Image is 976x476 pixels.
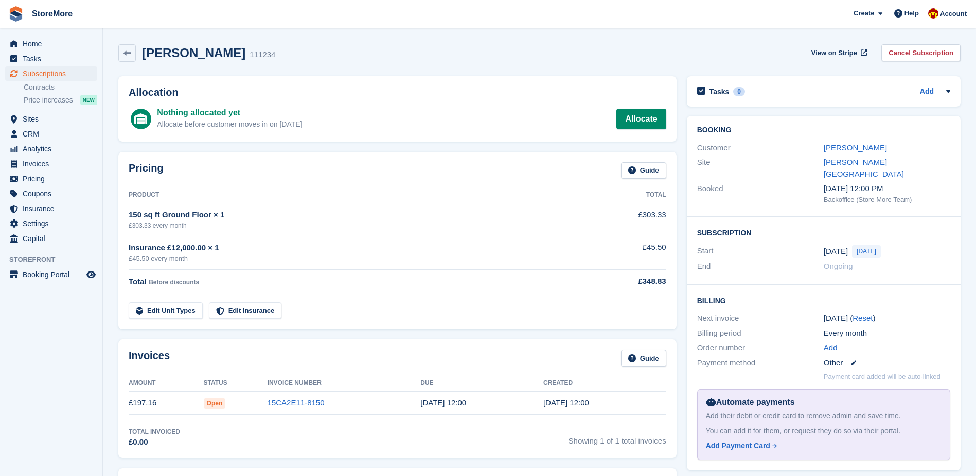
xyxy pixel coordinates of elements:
a: [PERSON_NAME][GEOGRAPHIC_DATA] [824,158,904,178]
span: Tasks [23,52,84,66]
div: 0 [733,87,745,96]
span: Before discounts [149,279,199,286]
h2: Billing [697,295,950,305]
th: Total [583,187,666,203]
div: Every month [824,328,950,339]
a: menu [5,127,97,141]
span: CRM [23,127,84,141]
a: Preview store [85,268,97,281]
span: Sites [23,112,84,126]
a: Add [920,86,934,98]
div: Insurance £12,000.00 × 1 [129,242,583,254]
h2: Subscription [697,227,950,237]
a: menu [5,201,97,216]
a: menu [5,112,97,126]
th: Product [129,187,583,203]
h2: [PERSON_NAME] [142,46,245,60]
div: NEW [80,95,97,105]
th: Status [204,375,268,392]
th: Invoice Number [268,375,421,392]
time: 2025-09-30 11:00:46 UTC [543,398,589,407]
a: Allocate [616,109,666,129]
span: Settings [23,216,84,231]
a: Edit Unit Types [129,302,203,319]
div: Payment method [697,357,824,369]
a: Guide [621,162,666,179]
h2: Tasks [709,87,730,96]
a: Add Payment Card [706,440,937,451]
div: Other [824,357,950,369]
div: Order number [697,342,824,354]
th: Due [420,375,543,392]
span: Ongoing [824,262,853,270]
div: 111234 [250,49,275,61]
th: Amount [129,375,204,392]
a: menu [5,172,97,186]
span: Price increases [24,95,73,105]
a: menu [5,231,97,246]
td: £303.33 [583,203,666,236]
span: Insurance [23,201,84,216]
h2: Invoices [129,350,170,367]
a: StoreMore [28,5,77,22]
div: Customer [697,142,824,154]
time: 2025-10-01 11:00:46 UTC [420,398,466,407]
a: View on Stripe [807,44,869,61]
span: Pricing [23,172,84,186]
div: Start [697,245,824,258]
span: Coupons [23,186,84,201]
time: 2025-09-30 00:00:00 UTC [824,246,848,258]
span: Account [940,9,967,19]
div: [DATE] 12:00 PM [824,183,950,195]
div: Automate payments [706,396,942,409]
a: menu [5,267,97,282]
img: Store More Team [928,8,938,19]
a: Add [824,342,838,354]
p: Payment card added will be auto-linked [824,371,940,382]
a: Contracts [24,82,97,92]
div: Add Payment Card [706,440,770,451]
div: Site [697,157,824,180]
a: 15CA2E11-8150 [268,398,325,407]
h2: Booking [697,126,950,134]
a: menu [5,157,97,171]
span: [DATE] [852,245,881,258]
a: Cancel Subscription [881,44,961,61]
span: Invoices [23,157,84,171]
td: £197.16 [129,392,204,415]
a: menu [5,142,97,156]
span: Subscriptions [23,66,84,81]
span: Showing 1 of 1 total invoices [569,427,666,448]
a: menu [5,52,97,66]
div: £348.83 [583,276,666,287]
span: Analytics [23,142,84,156]
td: £45.50 [583,236,666,269]
div: Next invoice [697,313,824,325]
div: End [697,261,824,273]
a: [PERSON_NAME] [824,143,887,152]
a: menu [5,66,97,81]
a: Edit Insurance [209,302,282,319]
div: Backoffice (Store More Team) [824,195,950,205]
a: Guide [621,350,666,367]
span: Storefront [9,254,102,265]
img: stora-icon-8386f47178a22dfd0bd8f6a31ec36ba5ce8667c1dd55bd0f319d3a0aa187defe.svg [8,6,24,22]
th: Created [543,375,666,392]
div: Allocate before customer moves in on [DATE] [157,119,302,130]
div: Total Invoiced [129,427,180,436]
div: 150 sq ft Ground Floor × 1 [129,209,583,221]
div: Booked [697,183,824,205]
div: [DATE] ( ) [824,313,950,325]
div: Billing period [697,328,824,339]
div: £303.33 every month [129,221,583,230]
div: You can add it for them, or request they do so via their portal. [706,426,942,436]
span: Open [204,398,226,409]
a: Price increases NEW [24,94,97,106]
a: Reset [853,314,873,322]
div: £45.50 every month [129,253,583,264]
a: menu [5,216,97,231]
div: Nothing allocated yet [157,107,302,119]
span: Total [129,277,147,286]
span: View on Stripe [811,48,857,58]
h2: Pricing [129,162,164,179]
